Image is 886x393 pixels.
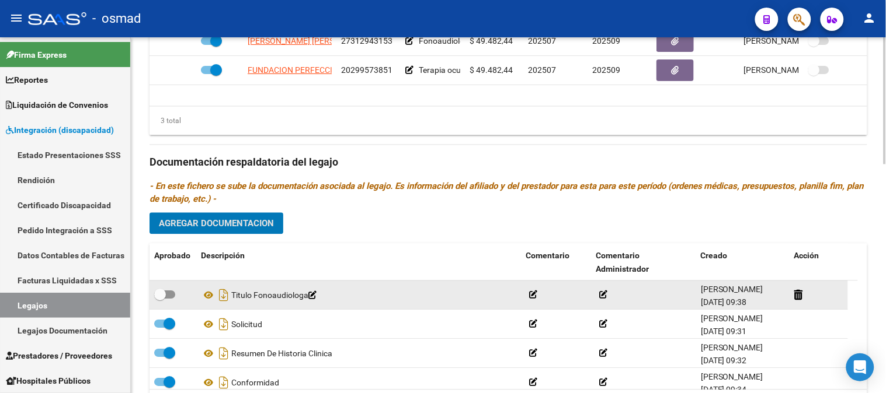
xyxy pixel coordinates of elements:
[159,219,274,229] span: Agregar Documentacion
[6,99,108,111] span: Liquidación de Convenios
[744,36,836,45] span: [PERSON_NAME] [DATE]
[794,251,819,261] span: Acción
[701,285,763,294] span: [PERSON_NAME]
[92,6,141,31] span: - osmad
[592,65,620,75] span: 202509
[201,345,516,363] div: Resumen De Historia Clinica
[150,155,867,171] h3: Documentación respaldatoria del legajo
[701,327,747,336] span: [DATE] 09:31
[6,124,114,136] span: Integración (discapacidad)
[790,244,848,282] datatable-header-cell: Acción
[470,65,513,75] span: $ 49.482,44
[6,349,112,362] span: Prestadores / Proveedores
[701,298,747,307] span: [DATE] 09:38
[201,315,516,334] div: Solicitud
[701,251,728,261] span: Creado
[150,213,283,234] button: Agregar Documentacion
[528,65,556,75] span: 202507
[596,251,649,274] span: Comentario Administrador
[846,353,874,381] div: Open Intercom Messenger
[701,343,763,353] span: [PERSON_NAME]
[521,244,591,282] datatable-header-cell: Comentario
[341,65,392,75] span: 20299573851
[201,286,516,305] div: Titulo Fonoaudiologa
[863,11,877,25] mat-icon: person
[201,251,245,261] span: Descripción
[196,244,521,282] datatable-header-cell: Descripción
[154,251,190,261] span: Aprobado
[526,251,569,261] span: Comentario
[216,374,231,392] i: Descargar documento
[341,36,392,45] span: 27312943153
[744,65,836,75] span: [PERSON_NAME] [DATE]
[528,36,556,45] span: 202507
[201,374,516,392] div: Conformidad
[701,314,763,324] span: [PERSON_NAME]
[248,65,467,75] span: FUNDACION PERFECCIONANDO EL NORDESTE ARGENTINO
[216,286,231,305] i: Descargar documento
[150,244,196,282] datatable-header-cell: Aprobado
[248,36,374,45] span: [PERSON_NAME] [PERSON_NAME]
[6,374,91,387] span: Hospitales Públicos
[419,36,540,45] span: Fonoaudiología 1 sesión semanal
[6,48,67,61] span: Firma Express
[150,181,864,205] i: - En este fichero se sube la documentación asociada al legajo. Es información del afiliado y del ...
[591,244,696,282] datatable-header-cell: Comentario Administrador
[592,36,620,45] span: 202509
[216,345,231,363] i: Descargar documento
[6,73,48,86] span: Reportes
[216,315,231,334] i: Descargar documento
[470,36,513,45] span: $ 49.482,44
[419,65,554,75] span: Terapia ocupaciona 1 sesión smeanal
[701,373,763,382] span: [PERSON_NAME]
[150,115,181,128] div: 3 total
[696,244,790,282] datatable-header-cell: Creado
[9,11,23,25] mat-icon: menu
[701,356,747,366] span: [DATE] 09:32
